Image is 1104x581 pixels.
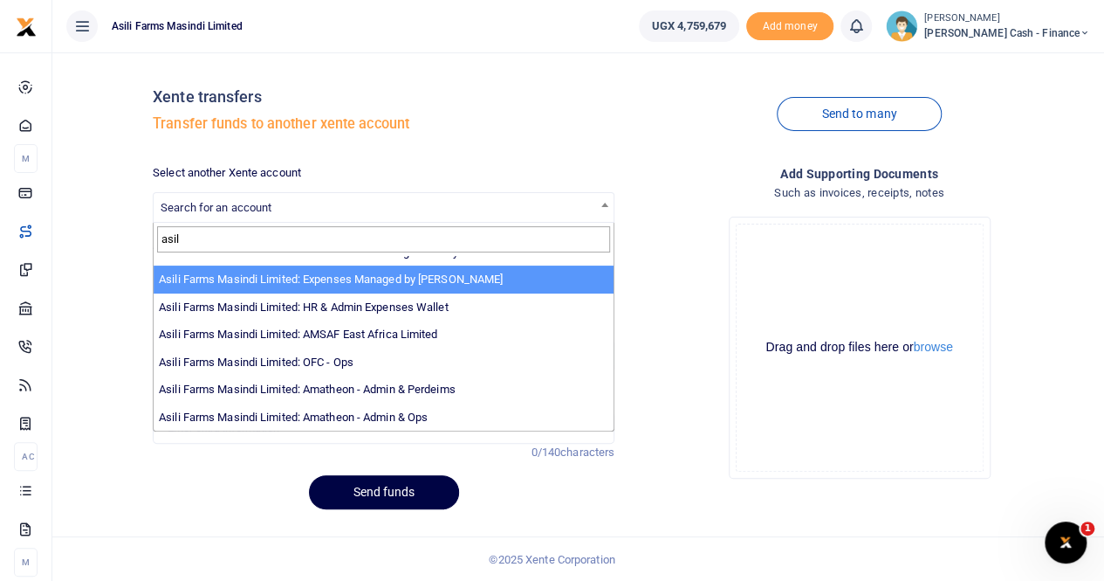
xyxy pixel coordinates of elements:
[560,446,614,459] span: characters
[914,341,953,353] button: browse
[153,164,301,182] label: Select another Xente account
[1080,522,1094,536] span: 1
[746,18,833,31] a: Add money
[159,409,428,426] label: Asili Farms Masindi Limited: Amatheon - Admin & Ops
[924,11,1090,26] small: [PERSON_NAME]
[886,10,1090,42] a: profile-user [PERSON_NAME] [PERSON_NAME] Cash - Finance
[777,97,941,131] a: Send to many
[737,339,983,356] div: Drag and drop files here or
[14,144,38,173] li: M
[14,442,38,471] li: Ac
[628,183,1090,203] h4: Such as invoices, receipts, notes
[159,299,449,316] label: Asili Farms Masindi Limited: HR & Admin Expenses Wallet
[746,12,833,41] li: Toup your wallet
[159,271,503,288] label: Asili Farms Masindi Limited: Expenses Managed by [PERSON_NAME]
[628,164,1090,183] h4: Add supporting Documents
[159,381,456,398] label: Asili Farms Masindi Limited: Amatheon - Admin & Perdeims
[16,19,37,32] a: logo-small logo-large logo-large
[154,193,614,220] span: Search for an account
[161,201,271,214] span: Search for an account
[639,10,739,42] a: UGX 4,759,679
[16,17,37,38] img: logo-small
[105,18,250,34] span: Asili Farms Masindi Limited
[886,10,917,42] img: profile-user
[157,226,610,252] input: Search
[746,12,833,41] span: Add money
[729,217,991,479] div: File Uploader
[632,10,746,42] li: Wallet ballance
[159,354,353,371] label: Asili Farms Masindi Limited: OFC - Ops
[531,446,561,459] span: 0/140
[924,25,1090,41] span: [PERSON_NAME] Cash - Finance
[14,548,38,577] li: M
[153,87,614,107] h4: Xente transfers
[1045,522,1087,564] iframe: Intercom live chat
[159,326,437,343] label: Asili Farms Masindi Limited: AMSAF East Africa Limited
[153,115,614,133] h5: Transfer funds to another xente account
[153,192,614,223] span: Search for an account
[309,475,459,509] button: Send funds
[652,17,726,35] span: UGX 4,759,679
